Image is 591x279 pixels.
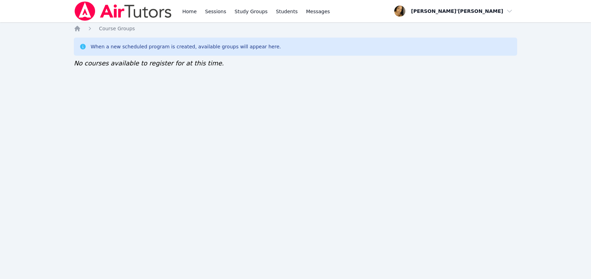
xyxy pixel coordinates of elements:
[99,26,135,31] span: Course Groups
[74,59,224,67] span: No courses available to register for at this time.
[99,25,135,32] a: Course Groups
[74,25,517,32] nav: Breadcrumb
[91,43,281,50] div: When a new scheduled program is created, available groups will appear here.
[74,1,172,21] img: Air Tutors
[306,8,330,15] span: Messages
